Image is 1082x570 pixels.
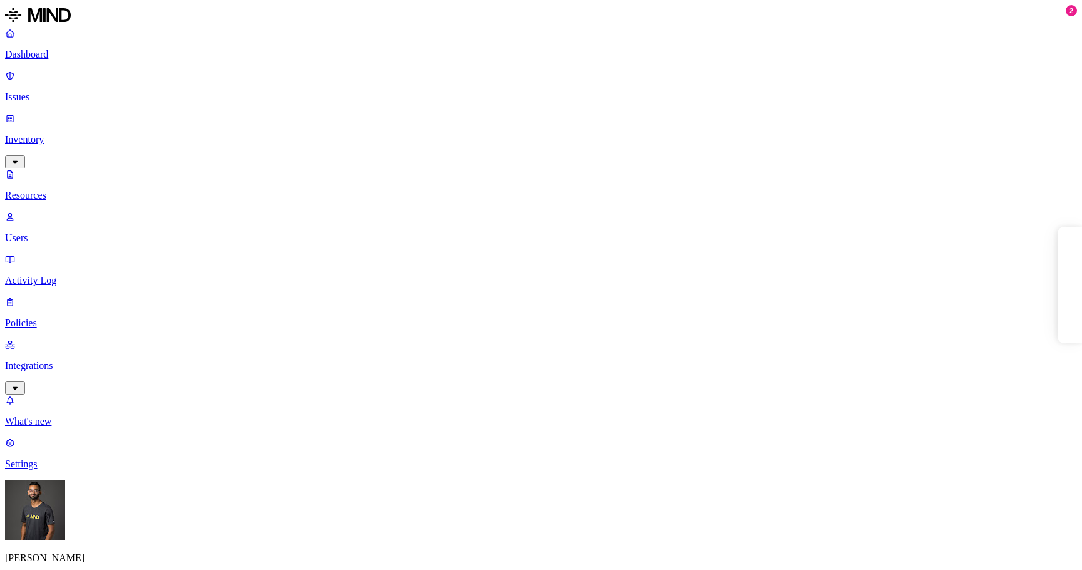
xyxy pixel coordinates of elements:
[5,5,71,25] img: MIND
[5,49,1077,60] p: Dashboard
[5,28,1077,60] a: Dashboard
[5,437,1077,470] a: Settings
[5,211,1077,244] a: Users
[5,416,1077,427] p: What's new
[5,480,65,540] img: Amit Cohen
[5,296,1077,329] a: Policies
[5,360,1077,371] p: Integrations
[5,70,1077,103] a: Issues
[5,190,1077,201] p: Resources
[5,113,1077,167] a: Inventory
[5,168,1077,201] a: Resources
[5,254,1077,286] a: Activity Log
[5,275,1077,286] p: Activity Log
[5,232,1077,244] p: Users
[5,318,1077,329] p: Policies
[5,339,1077,393] a: Integrations
[5,5,1077,28] a: MIND
[1066,5,1077,16] div: 2
[5,134,1077,145] p: Inventory
[5,459,1077,470] p: Settings
[5,395,1077,427] a: What's new
[5,91,1077,103] p: Issues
